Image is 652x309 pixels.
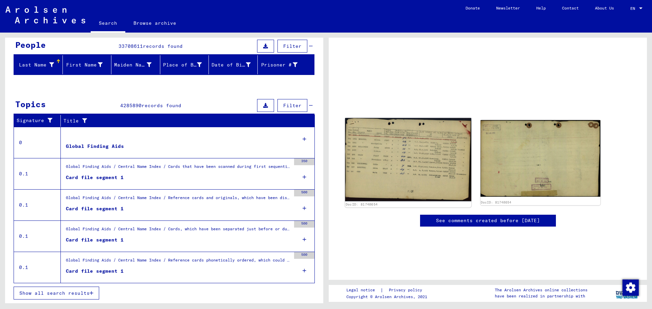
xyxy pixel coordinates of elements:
[212,59,259,70] div: Date of Birth
[258,55,314,74] mat-header-cell: Prisoner #
[345,118,471,201] img: 001.jpg
[17,117,55,124] div: Signature
[66,205,124,212] div: Card file segment 1
[294,190,314,196] div: 500
[66,257,291,267] div: Global Finding Aids / Central Name Index / Reference cards phonetically ordered, which could not ...
[277,99,307,112] button: Filter
[14,252,61,283] td: 0.1
[5,6,85,23] img: Arolsen_neg.svg
[142,102,181,109] span: records found
[111,55,160,74] mat-header-cell: Maiden Name
[163,61,202,69] div: Place of Birth
[277,40,307,53] button: Filter
[209,55,258,74] mat-header-cell: Date of Birth
[114,61,151,69] div: Maiden Name
[283,43,302,49] span: Filter
[14,55,63,74] mat-header-cell: Last Name
[346,202,378,206] a: DocID: 81740654
[120,102,142,109] span: 4285890
[143,43,183,49] span: records found
[66,195,291,204] div: Global Finding Aids / Central Name Index / Reference cards and originals, which have been discove...
[383,287,430,294] a: Privacy policy
[17,115,62,126] div: Signature
[66,143,124,150] div: Global Finding Aids
[630,6,638,11] span: EN
[14,189,61,220] td: 0.1
[17,61,54,69] div: Last Name
[294,252,314,259] div: 500
[495,293,587,299] p: have been realized in partnership with
[91,15,125,33] a: Search
[66,236,124,244] div: Card file segment 1
[14,287,99,300] button: Show all search results
[346,287,430,294] div: |
[63,55,112,74] mat-header-cell: First Name
[212,61,251,69] div: Date of Birth
[64,115,308,126] div: Title
[294,158,314,165] div: 350
[260,59,306,70] div: Prisoner #
[160,55,209,74] mat-header-cell: Place of Birth
[66,268,124,275] div: Card file segment 1
[125,15,184,31] a: Browse archive
[14,127,61,158] td: 0
[66,59,111,70] div: First Name
[495,287,587,293] p: The Arolsen Archives online collections
[15,98,46,110] div: Topics
[66,226,291,235] div: Global Finding Aids / Central Name Index / Cards, which have been separated just before or during...
[294,221,314,228] div: 500
[260,61,298,69] div: Prisoner #
[17,59,62,70] div: Last Name
[481,200,511,204] a: DocID: 81740654
[66,61,103,69] div: First Name
[14,158,61,189] td: 0.1
[436,217,540,224] a: See comments created before [DATE]
[163,59,211,70] div: Place of Birth
[481,120,601,197] img: 002.jpg
[283,102,302,109] span: Filter
[66,174,124,181] div: Card file segment 1
[614,285,640,302] img: yv_logo.png
[119,43,143,49] span: 33708611
[346,294,430,300] p: Copyright © Arolsen Archives, 2021
[14,220,61,252] td: 0.1
[114,59,160,70] div: Maiden Name
[66,163,291,173] div: Global Finding Aids / Central Name Index / Cards that have been scanned during first sequential m...
[15,39,46,51] div: People
[346,287,380,294] a: Legal notice
[64,117,301,124] div: Title
[19,290,90,296] span: Show all search results
[622,279,639,296] img: Change consent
